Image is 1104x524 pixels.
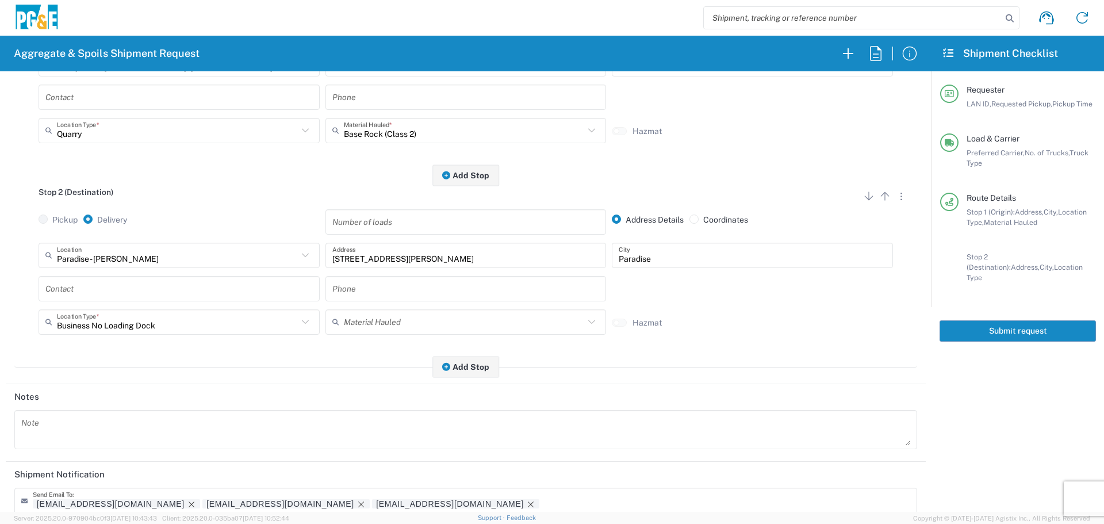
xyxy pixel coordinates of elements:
span: [DATE] 10:43:43 [110,515,157,522]
button: Add Stop [432,165,499,186]
span: Stop 2 (Destination) [39,188,113,197]
div: FLT8@pge.com [206,499,366,509]
h2: Aggregate & Spoils Shipment Request [14,47,200,60]
span: No. of Trucks, [1025,148,1069,157]
delete-icon: Remove tag [354,499,366,509]
span: [DATE] 10:52:44 [243,515,289,522]
span: Pickup Time [1052,100,1092,108]
label: Address Details [612,215,684,225]
h2: Notes [14,391,39,403]
div: FLT8@pge.com [206,499,354,509]
button: Add Stop [432,356,499,377]
span: City, [1040,263,1054,271]
span: City, [1044,208,1058,216]
span: Material Hauled [984,218,1037,227]
span: Stop 2 (Destination): [967,253,1011,271]
span: Route Details [967,193,1016,202]
span: Copyright © [DATE]-[DATE] Agistix Inc., All Rights Reserved [913,513,1090,523]
div: GCSpoilsTruckRequest@pge.com [376,499,535,509]
div: GCSpoilsTruckRequest@pge.com [376,499,524,509]
a: Support [478,514,507,521]
delete-icon: Remove tag [185,499,196,509]
label: Coordinates [689,215,748,225]
span: Load & Carrier [967,134,1019,143]
span: Requested Pickup, [991,100,1052,108]
delete-icon: Remove tag [524,499,535,509]
h2: Shipment Checklist [942,47,1058,60]
span: Address, [1015,208,1044,216]
input: Shipment, tracking or reference number [704,7,1002,29]
label: Hazmat [632,318,662,328]
button: Submit request [940,320,1096,342]
div: skkj@pge.com [37,499,196,509]
span: Address, [1011,263,1040,271]
a: Feedback [507,514,536,521]
span: Requester [967,85,1005,94]
span: Client: 2025.20.0-035ba07 [162,515,289,522]
div: skkj@pge.com [37,499,185,509]
span: Server: 2025.20.0-970904bc0f3 [14,515,157,522]
img: pge [14,5,60,32]
h2: Shipment Notification [14,469,105,480]
span: LAN ID, [967,100,991,108]
span: Stop 1 (Origin): [967,208,1015,216]
span: Preferred Carrier, [967,148,1025,157]
label: Hazmat [632,126,662,136]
